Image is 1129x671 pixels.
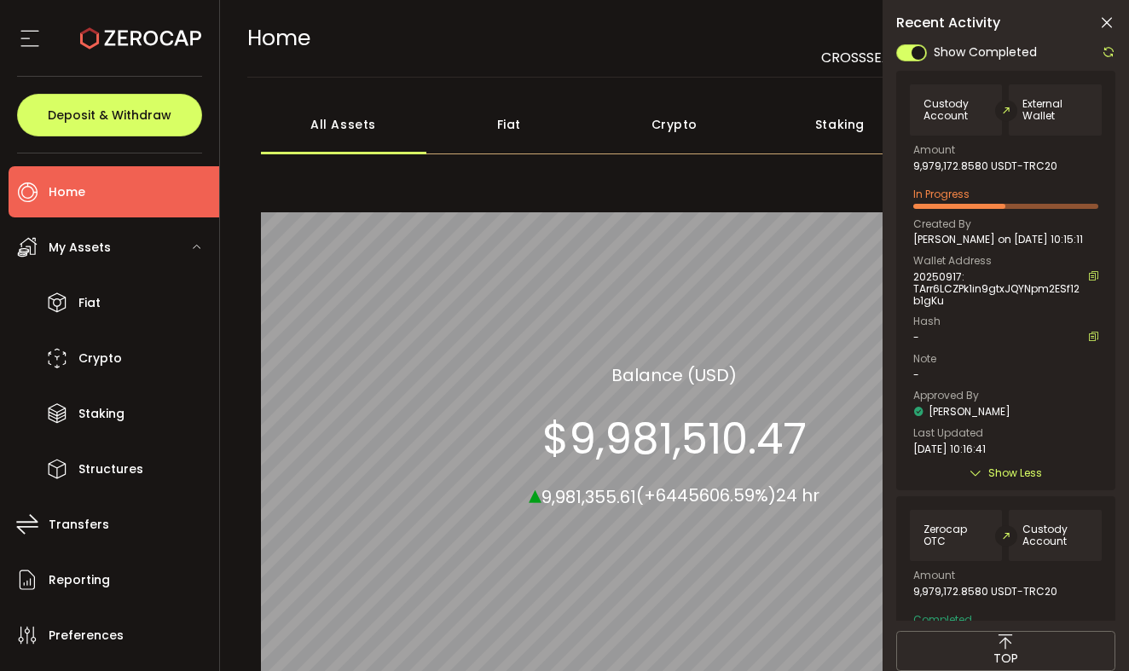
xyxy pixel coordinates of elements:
span: Structures [78,457,143,482]
span: Wallet Address [913,256,992,266]
span: Staking [78,402,124,426]
span: In Progress [913,187,970,201]
section: Balance (USD) [611,362,737,387]
span: Completed [913,612,972,627]
span: Show Completed [934,43,1037,61]
span: My Assets [49,235,111,260]
span: 24 hr [776,483,819,507]
span: - [913,369,919,381]
span: Deposit & Withdraw [48,109,171,121]
section: $9,981,510.47 [542,413,807,464]
div: Crypto [592,95,757,154]
div: All Assets [261,95,426,154]
span: 20250917: TArr6LCZPk1in9gtxJQYNpm2ESf12b1gKu [913,271,1080,307]
span: Amount [913,570,955,581]
span: Recent Activity [896,16,1000,30]
span: External Wallet [1022,98,1088,122]
span: 9,979,172.8580 USDT-TRC20 [913,160,1057,172]
span: Last Updated [913,428,983,438]
span: 9,979,172.8580 USDT-TRC20 [913,586,1057,598]
span: Home [49,180,85,205]
span: 9,981,355.61 [541,484,636,508]
span: CROSSSEA TRADING CO LIMITED (ed6eb9) [821,48,1102,67]
span: Created By [913,219,971,229]
span: Home [247,23,310,53]
span: Crypto [78,346,122,371]
span: Transfers [49,512,109,537]
span: Reporting [49,568,110,593]
span: Preferences [49,623,124,648]
iframe: Chat Widget [926,487,1129,671]
span: [PERSON_NAME] [929,404,1010,419]
span: ▴ [529,475,541,512]
span: Show Less [988,465,1042,482]
div: Fiat [426,95,592,154]
span: Custody Account [923,98,989,122]
span: Hash [913,316,941,327]
span: [DATE] 10:16:41 [913,443,986,455]
span: [PERSON_NAME] on [DATE] 10:15:11 [913,234,1083,246]
span: Zerocap OTC [923,523,989,547]
span: Fiat [78,291,101,315]
div: 聊天小组件 [926,487,1129,671]
span: - [913,332,919,344]
button: Deposit & Withdraw [17,94,202,136]
div: Staking [757,95,923,154]
span: Amount [913,145,955,155]
span: (+6445606.59%) [636,483,776,507]
span: Note [913,354,936,364]
span: Approved By [913,390,979,401]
